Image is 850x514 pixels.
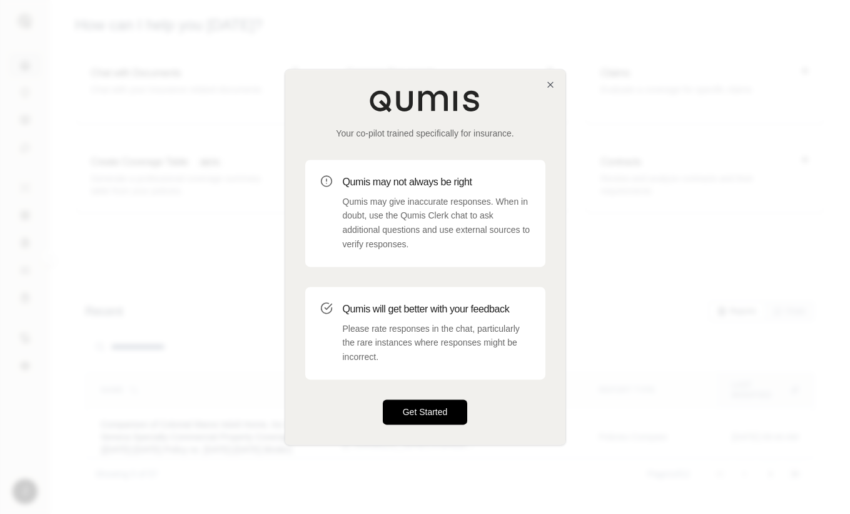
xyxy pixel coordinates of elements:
p: Qumis may give inaccurate responses. When in doubt, use the Qumis Clerk chat to ask additional qu... [343,195,530,252]
img: Qumis Logo [369,90,482,112]
h3: Qumis will get better with your feedback [343,302,530,317]
p: Please rate responses in the chat, particularly the rare instances where responses might be incor... [343,322,530,364]
p: Your co-pilot trained specifically for insurance. [305,127,545,140]
button: Get Started [383,399,468,424]
h3: Qumis may not always be right [343,175,530,190]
